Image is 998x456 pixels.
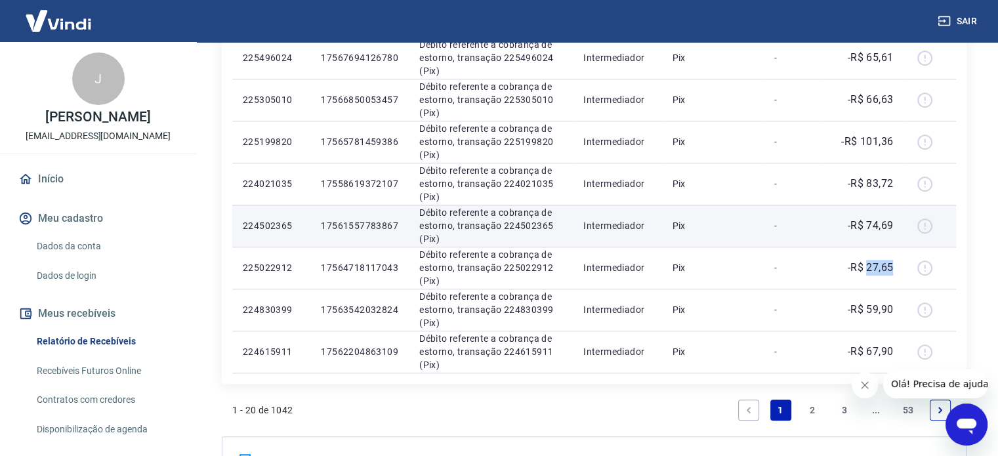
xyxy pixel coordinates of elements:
p: Pix [672,303,753,316]
a: Page 1 is your current page [770,400,791,421]
p: - [774,261,813,274]
p: - [774,177,813,190]
p: Intermediador [583,303,651,316]
iframe: Fechar mensagem [852,372,878,398]
p: 1 - 20 de 1042 [232,404,293,417]
p: Pix [672,135,753,148]
p: Pix [672,219,753,232]
a: Contratos com credores [31,386,180,413]
p: -R$ 66,63 [848,92,894,108]
a: Page 2 [802,400,823,421]
p: 224830399 [243,303,300,316]
p: 17565781459386 [321,135,398,148]
a: Relatório de Recebíveis [31,328,180,355]
p: 17563542032824 [321,303,398,316]
p: -R$ 101,36 [841,134,893,150]
button: Sair [935,9,982,33]
p: Intermediador [583,135,651,148]
p: Débito referente a cobrança de estorno, transação 225496024 (Pix) [419,38,562,77]
span: Olá! Precisa de ajuda? [8,9,110,20]
p: Débito referente a cobrança de estorno, transação 225199820 (Pix) [419,122,562,161]
p: 17567694126780 [321,51,398,64]
a: Page 53 [898,400,919,421]
a: Disponibilização de agenda [31,416,180,443]
p: 225305010 [243,93,300,106]
p: Pix [672,345,753,358]
p: - [774,93,813,106]
p: - [774,345,813,358]
p: - [774,219,813,232]
p: [PERSON_NAME] [45,110,150,124]
p: 224502365 [243,219,300,232]
p: [EMAIL_ADDRESS][DOMAIN_NAME] [26,129,171,143]
p: Intermediador [583,261,651,274]
p: - [774,51,813,64]
p: -R$ 83,72 [848,176,894,192]
p: 225022912 [243,261,300,274]
p: Intermediador [583,345,651,358]
p: -R$ 59,90 [848,302,894,318]
p: -R$ 65,61 [848,50,894,66]
p: 224615911 [243,345,300,358]
a: Page 3 [834,400,855,421]
p: 225199820 [243,135,300,148]
p: -R$ 67,90 [848,344,894,360]
p: Pix [672,51,753,64]
p: Débito referente a cobrança de estorno, transação 224830399 (Pix) [419,290,562,329]
p: Intermediador [583,51,651,64]
p: Débito referente a cobrança de estorno, transação 224021035 (Pix) [419,164,562,203]
a: Dados de login [31,262,180,289]
img: Vindi [16,1,101,41]
a: Previous page [738,400,759,421]
button: Meus recebíveis [16,299,180,328]
p: Intermediador [583,219,651,232]
p: 224021035 [243,177,300,190]
ul: Pagination [733,394,956,426]
p: -R$ 27,65 [848,260,894,276]
p: - [774,303,813,316]
a: Next page [930,400,951,421]
div: J [72,52,125,105]
p: Débito referente a cobrança de estorno, transação 224502365 (Pix) [419,206,562,245]
p: 17561557783867 [321,219,398,232]
button: Meu cadastro [16,204,180,233]
p: Intermediador [583,93,651,106]
p: -R$ 74,69 [848,218,894,234]
p: Pix [672,261,753,274]
p: 17566850053457 [321,93,398,106]
p: 17564718117043 [321,261,398,274]
a: Início [16,165,180,194]
p: Débito referente a cobrança de estorno, transação 225022912 (Pix) [419,248,562,287]
p: Débito referente a cobrança de estorno, transação 225305010 (Pix) [419,80,562,119]
p: - [774,135,813,148]
p: Intermediador [583,177,651,190]
a: Jump forward [865,400,886,421]
a: Recebíveis Futuros Online [31,358,180,384]
p: Débito referente a cobrança de estorno, transação 224615911 (Pix) [419,332,562,371]
p: Pix [672,177,753,190]
p: 17562204863109 [321,345,398,358]
p: 17558619372107 [321,177,398,190]
p: Pix [672,93,753,106]
p: 225496024 [243,51,300,64]
iframe: Mensagem da empresa [883,369,988,398]
iframe: Botão para abrir a janela de mensagens [946,404,988,446]
a: Dados da conta [31,233,180,260]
